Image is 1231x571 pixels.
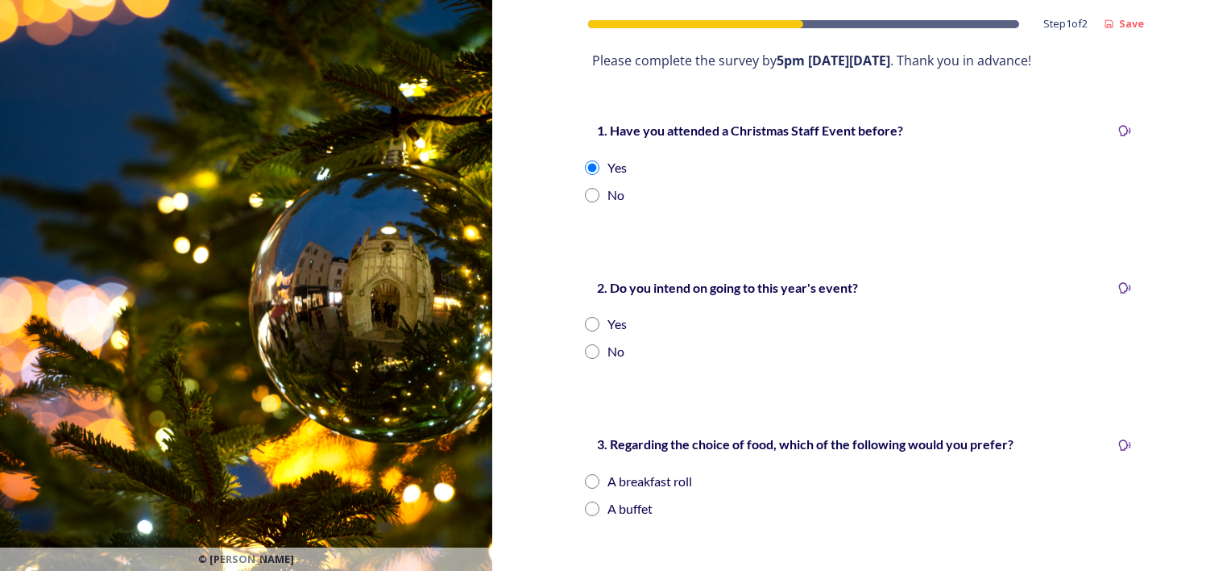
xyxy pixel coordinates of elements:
[597,123,903,138] strong: 1. Have you attended a Christmas Staff Event before?
[597,280,858,295] strong: 2. Do you intend on going to this year's event?
[597,436,1013,452] strong: 3. Regarding the choice of food, which of the following would you prefer?
[607,315,627,334] div: Yes
[607,472,692,491] div: A breakfast roll
[592,52,1132,70] p: Please complete the survey by . Thank you in advance!
[777,52,890,69] strong: 5pm [DATE][DATE]
[198,552,294,567] span: © [PERSON_NAME]
[607,342,624,361] div: No
[607,158,627,177] div: Yes
[607,185,624,205] div: No
[1119,16,1144,31] strong: Save
[1043,16,1088,31] span: Step 1 of 2
[607,499,653,519] div: A buffet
